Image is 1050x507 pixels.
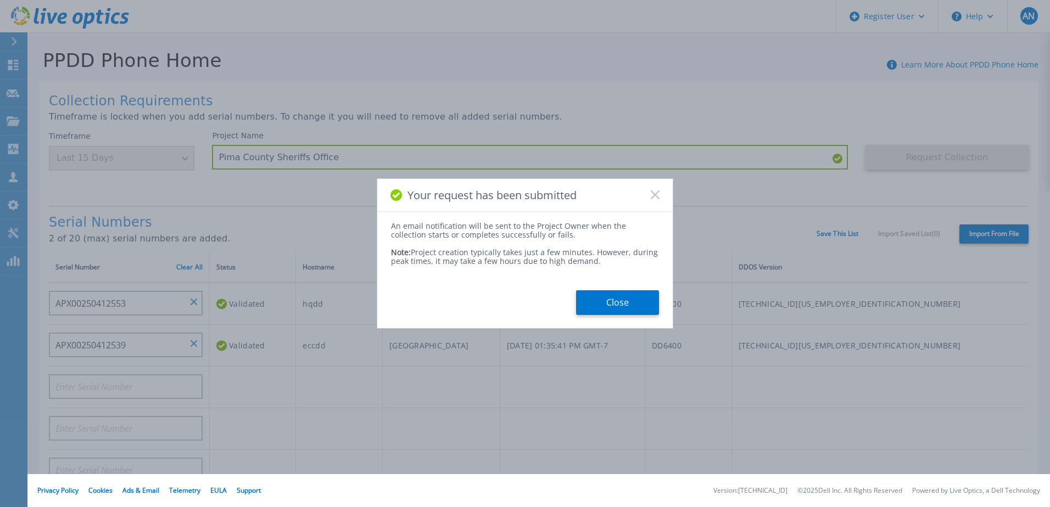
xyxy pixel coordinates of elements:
li: © 2025 Dell Inc. All Rights Reserved [797,487,902,494]
a: Support [237,486,261,495]
a: Ads & Email [122,486,159,495]
div: An email notification will be sent to the Project Owner when the collection starts or completes s... [391,222,659,239]
span: Note: [391,247,411,257]
a: Cookies [88,486,113,495]
a: Telemetry [169,486,200,495]
div: Project creation typically takes just a few minutes. However, during peak times, it may take a fe... [391,239,659,266]
button: Close [576,290,659,315]
a: EULA [210,486,227,495]
li: Powered by Live Optics, a Dell Technology [912,487,1040,494]
a: Privacy Policy [37,486,79,495]
li: Version: [TECHNICAL_ID] [713,487,787,494]
span: Your request has been submitted [407,189,577,201]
